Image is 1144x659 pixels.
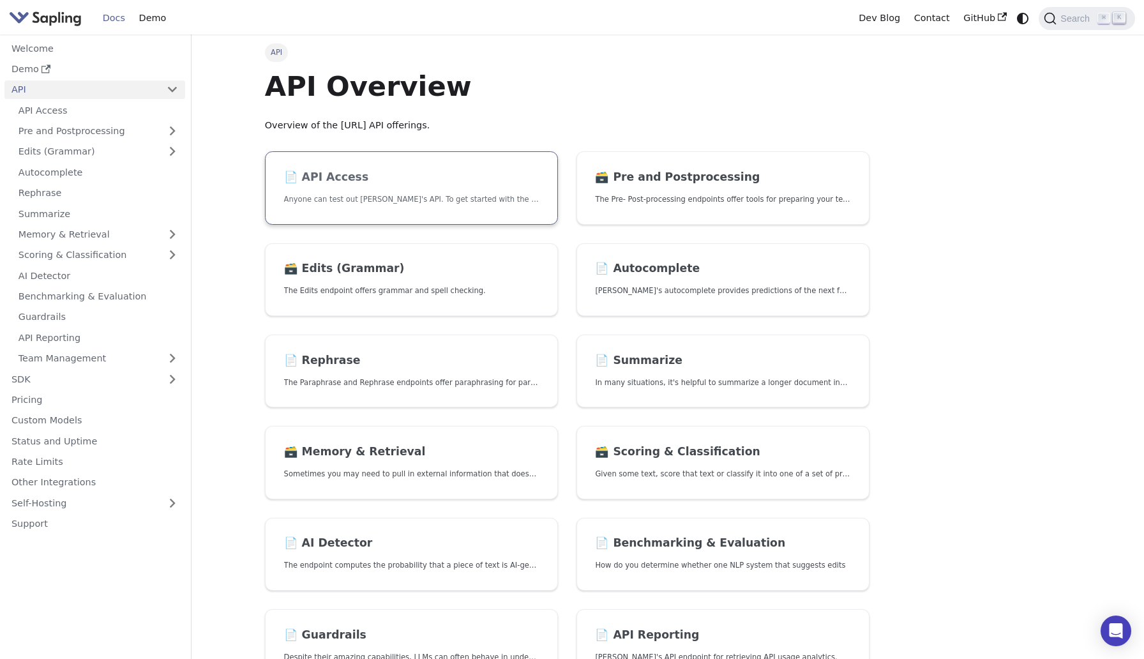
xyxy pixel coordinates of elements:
[1039,7,1134,30] button: Search (Command+K)
[576,518,869,591] a: 📄️ Benchmarking & EvaluationHow do you determine whether one NLP system that suggests edits
[4,453,185,471] a: Rate Limits
[1101,616,1131,646] div: Open Intercom Messenger
[576,151,869,225] a: 🗃️ Pre and PostprocessingThe Pre- Post-processing endpoints offer tools for preparing your text d...
[1113,12,1125,24] kbd: K
[11,204,185,223] a: Summarize
[4,60,185,79] a: Demo
[11,246,185,264] a: Scoring & Classification
[956,8,1013,28] a: GitHub
[1014,9,1032,27] button: Switch between dark and light mode (currently system mode)
[11,266,185,285] a: AI Detector
[11,142,185,161] a: Edits (Grammar)
[265,43,289,61] span: API
[595,285,850,297] p: Sapling's autocomplete provides predictions of the next few characters or words
[4,494,185,512] a: Self-Hosting
[265,151,558,225] a: 📄️ API AccessAnyone can test out [PERSON_NAME]'s API. To get started with the API, simply:
[284,628,539,642] h2: Guardrails
[11,184,185,202] a: Rephrase
[907,8,957,28] a: Contact
[576,243,869,317] a: 📄️ Autocomplete[PERSON_NAME]'s autocomplete provides predictions of the next few characters or words
[284,468,539,480] p: Sometimes you may need to pull in external information that doesn't fit in the context size of an...
[4,432,185,450] a: Status and Uptime
[4,391,185,409] a: Pricing
[4,473,185,492] a: Other Integrations
[595,628,850,642] h2: API Reporting
[595,354,850,368] h2: Summarize
[852,8,907,28] a: Dev Blog
[9,9,82,27] img: Sapling.ai
[284,285,539,297] p: The Edits endpoint offers grammar and spell checking.
[265,518,558,591] a: 📄️ AI DetectorThe endpoint computes the probability that a piece of text is AI-generated,
[11,328,185,347] a: API Reporting
[284,445,539,459] h2: Memory & Retrieval
[284,193,539,206] p: Anyone can test out Sapling's API. To get started with the API, simply:
[595,193,850,206] p: The Pre- Post-processing endpoints offer tools for preparing your text data for ingestation as we...
[4,80,160,99] a: API
[284,170,539,185] h2: API Access
[576,335,869,408] a: 📄️ SummarizeIn many situations, it's helpful to summarize a longer document into a shorter, more ...
[595,559,850,572] p: How do you determine whether one NLP system that suggests edits
[11,101,185,119] a: API Access
[11,287,185,306] a: Benchmarking & Evaluation
[265,426,558,499] a: 🗃️ Memory & RetrievalSometimes you may need to pull in external information that doesn't fit in t...
[595,170,850,185] h2: Pre and Postprocessing
[160,80,185,99] button: Collapse sidebar category 'API'
[576,426,869,499] a: 🗃️ Scoring & ClassificationGiven some text, score that text or classify it into one of a set of p...
[265,243,558,317] a: 🗃️ Edits (Grammar)The Edits endpoint offers grammar and spell checking.
[595,262,850,276] h2: Autocomplete
[265,118,869,133] p: Overview of the [URL] API offerings.
[284,262,539,276] h2: Edits (Grammar)
[265,335,558,408] a: 📄️ RephraseThe Paraphrase and Rephrase endpoints offer paraphrasing for particular styles.
[595,377,850,389] p: In many situations, it's helpful to summarize a longer document into a shorter, more easily diges...
[1097,13,1110,24] kbd: ⌘
[265,43,869,61] nav: Breadcrumbs
[4,411,185,430] a: Custom Models
[595,468,850,480] p: Given some text, score that text or classify it into one of a set of pre-specified categories.
[96,8,132,28] a: Docs
[595,445,850,459] h2: Scoring & Classification
[160,370,185,388] button: Expand sidebar category 'SDK'
[132,8,173,28] a: Demo
[11,308,185,326] a: Guardrails
[11,163,185,181] a: Autocomplete
[284,559,539,572] p: The endpoint computes the probability that a piece of text is AI-generated,
[284,354,539,368] h2: Rephrase
[1057,13,1097,24] span: Search
[4,39,185,57] a: Welcome
[284,536,539,550] h2: AI Detector
[11,349,185,368] a: Team Management
[9,9,86,27] a: Sapling.ai
[595,536,850,550] h2: Benchmarking & Evaluation
[11,122,185,140] a: Pre and Postprocessing
[265,69,869,103] h1: API Overview
[11,225,185,244] a: Memory & Retrieval
[284,377,539,389] p: The Paraphrase and Rephrase endpoints offer paraphrasing for particular styles.
[4,370,160,388] a: SDK
[4,515,185,533] a: Support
